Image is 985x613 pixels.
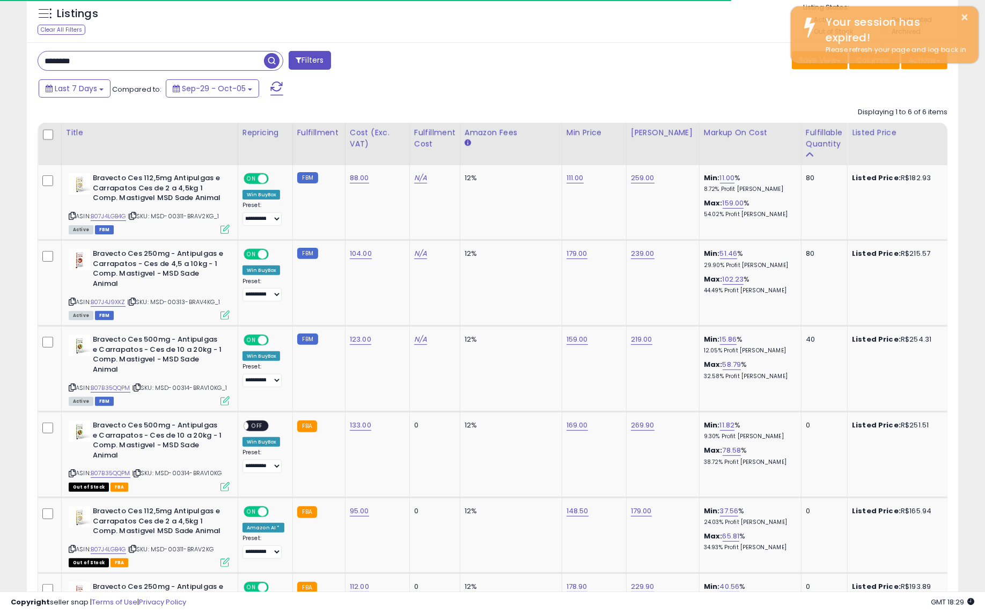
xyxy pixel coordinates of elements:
div: 40 [806,335,839,344]
a: Privacy Policy [139,597,186,607]
a: 133.00 [350,420,371,431]
div: Preset: [242,363,284,387]
div: Preset: [242,278,284,302]
a: 40.56 [720,581,740,592]
a: 102.23 [723,274,744,285]
div: % [704,173,793,193]
a: 11.82 [720,420,735,431]
b: Max: [704,531,723,541]
span: ON [245,250,258,259]
span: | SKU: MSD-00314-BRAV10KG_1 [132,383,227,392]
strong: Copyright [11,597,50,607]
p: 32.58% Profit [PERSON_NAME] [704,373,793,380]
div: Preset: [242,202,284,226]
img: 31AbKBrtafL._SL40_.jpg [69,173,90,195]
p: Listing States: [803,3,958,13]
button: Filters [289,51,330,70]
a: 58.79 [723,359,741,370]
div: Your session has expired! [818,14,971,45]
a: 78.58 [723,445,741,456]
a: 111.00 [567,173,584,183]
span: Last 7 Days [55,83,97,94]
img: 41h-hAd1dDL._SL40_.jpg [69,249,90,270]
div: 0 [806,506,839,516]
span: All listings currently available for purchase on Amazon [69,311,93,320]
a: 239.00 [631,248,655,259]
div: Fulfillable Quantity [806,127,843,150]
small: FBM [297,334,318,345]
div: ASIN: [69,420,230,490]
div: ASIN: [69,506,230,566]
div: % [704,335,793,354]
span: FBM [95,397,114,406]
div: Win BuyBox [242,265,281,275]
div: % [704,531,793,551]
b: Min: [704,506,720,516]
div: Amazon AI * [242,523,284,533]
a: 123.00 [350,334,371,345]
b: Min: [704,173,720,183]
div: seller snap | | [11,597,186,608]
span: OFF [267,507,284,516]
div: Fulfillment [297,127,341,138]
span: FBM [95,311,114,320]
button: × [961,11,969,24]
button: Save View [792,51,848,69]
small: FBM [297,248,318,259]
div: 12% [465,249,554,259]
div: R$215.57 [852,249,941,259]
span: | SKU: MSD-00311-BRAV2KG_1 [128,212,219,220]
div: 12% [465,335,554,344]
a: 159.00 [723,198,744,209]
b: Listed Price: [852,248,901,259]
th: The percentage added to the cost of goods (COGS) that forms the calculator for Min & Max prices. [699,123,801,165]
a: 65.81 [723,531,740,542]
small: Amazon Fees. [465,138,471,148]
a: 51.46 [720,248,738,259]
a: 104.00 [350,248,372,259]
p: 8.72% Profit [PERSON_NAME] [704,186,793,193]
div: Win BuyBox [242,351,281,361]
a: B07J4LGB4G [91,212,126,221]
small: FBA [297,420,317,432]
div: % [704,446,793,466]
div: 12% [465,173,554,183]
button: Last 7 Days [39,79,111,98]
div: Min Price [567,127,622,138]
div: R$182.93 [852,173,941,183]
a: 159.00 [567,334,588,345]
div: % [704,198,793,218]
div: Amazon Fees [465,127,557,138]
span: ON [245,507,258,516]
div: Please refresh your page and log back in [818,45,971,55]
b: Max: [704,445,723,455]
small: FBA [297,506,317,518]
span: | SKU: MSD-00313-BRAV4KG_1 [127,298,220,306]
span: ON [245,174,258,183]
a: N/A [414,248,427,259]
span: All listings currently available for purchase on Amazon [69,225,93,234]
div: Displaying 1 to 6 of 6 items [858,107,947,117]
b: Max: [704,274,723,284]
div: Preset: [242,535,284,559]
span: Sep-29 - Oct-05 [182,83,246,94]
b: Bravecto Ces 500mg - Antipulgas e Carrapatos - Ces de 10 a 20kg - 1 Comp. Mastigvel - MSD Sade An... [93,335,223,377]
a: B07J4J9XKZ [91,298,126,307]
span: FBA [111,558,129,567]
b: Listed Price: [852,334,901,344]
div: ASIN: [69,335,230,404]
a: 88.00 [350,173,369,183]
span: 2025-10-14 18:29 GMT [931,597,974,607]
p: 38.72% Profit [PERSON_NAME] [704,459,793,466]
a: 11.00 [720,173,735,183]
span: ON [245,336,258,345]
b: Min: [704,334,720,344]
div: ASIN: [69,249,230,319]
a: 37.56 [720,506,739,516]
div: 0 [806,420,839,430]
a: B07B35QQPM [91,383,130,393]
button: Sep-29 - Oct-05 [166,79,259,98]
div: Win BuyBox [242,190,281,200]
b: Listed Price: [852,506,901,516]
p: 44.49% Profit [PERSON_NAME] [704,287,793,294]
